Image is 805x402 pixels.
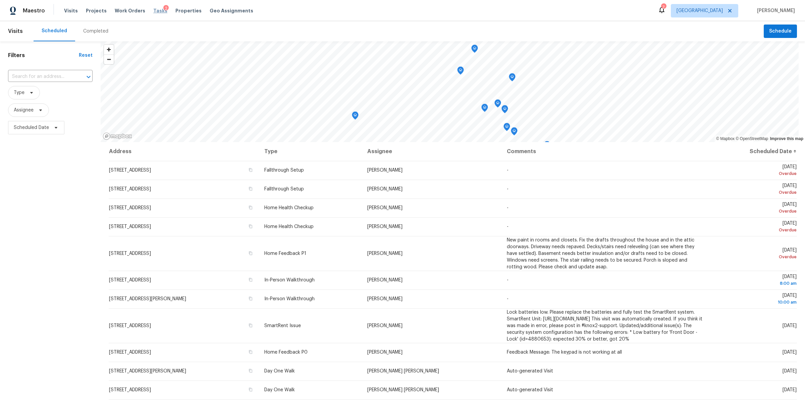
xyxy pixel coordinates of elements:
[264,323,301,328] span: SmartRent Issue
[783,350,797,355] span: [DATE]
[248,368,254,374] button: Copy Address
[507,187,508,191] span: -
[109,297,186,301] span: [STREET_ADDRESS][PERSON_NAME]
[8,72,74,82] input: Search for an address...
[14,89,24,96] span: Type
[109,187,151,191] span: [STREET_ADDRESS]
[367,369,439,373] span: [PERSON_NAME] [PERSON_NAME]
[264,168,304,173] span: Fallthrough Setup
[103,132,132,140] a: Mapbox homepage
[713,248,797,260] span: [DATE]
[248,296,254,302] button: Copy Address
[153,8,167,13] span: Tasks
[367,297,402,301] span: [PERSON_NAME]
[79,52,93,59] div: Reset
[511,127,518,138] div: Map marker
[708,142,797,161] th: Scheduled Date ↑
[713,189,797,196] div: Overdue
[109,224,151,229] span: [STREET_ADDRESS]
[104,45,114,54] span: Zoom in
[494,99,501,110] div: Map marker
[367,251,402,256] span: [PERSON_NAME]
[507,369,553,373] span: Auto-generated Visit
[367,224,402,229] span: [PERSON_NAME]
[713,254,797,260] div: Overdue
[248,167,254,173] button: Copy Address
[14,124,49,131] span: Scheduled Date
[362,142,501,161] th: Assignee
[115,7,145,14] span: Work Orders
[264,350,308,355] span: Home Feedback P0
[716,136,735,141] a: Mapbox
[264,278,315,282] span: In-Person Walkthrough
[713,202,797,215] span: [DATE]
[264,206,314,210] span: Home Health Checkup
[713,208,797,215] div: Overdue
[713,299,797,306] div: 10:00 am
[457,66,464,77] div: Map marker
[367,388,439,392] span: [PERSON_NAME] [PERSON_NAME]
[248,250,254,256] button: Copy Address
[175,7,202,14] span: Properties
[248,223,254,229] button: Copy Address
[210,7,253,14] span: Geo Assignments
[764,25,797,38] button: Schedule
[264,297,315,301] span: In-Person Walkthrough
[109,350,151,355] span: [STREET_ADDRESS]
[544,141,550,151] div: Map marker
[507,388,553,392] span: Auto-generated Visit
[259,142,362,161] th: Type
[507,297,508,301] span: -
[367,278,402,282] span: [PERSON_NAME]
[713,274,797,287] span: [DATE]
[248,322,254,328] button: Copy Address
[713,221,797,233] span: [DATE]
[713,183,797,196] span: [DATE]
[661,4,666,11] div: 7
[109,278,151,282] span: [STREET_ADDRESS]
[83,28,108,35] div: Completed
[264,369,295,373] span: Day One Walk
[109,206,151,210] span: [STREET_ADDRESS]
[264,187,304,191] span: Fallthrough Setup
[677,7,723,14] span: [GEOGRAPHIC_DATA]
[783,388,797,392] span: [DATE]
[248,387,254,393] button: Copy Address
[248,205,254,211] button: Copy Address
[109,323,151,328] span: [STREET_ADDRESS]
[248,349,254,355] button: Copy Address
[783,369,797,373] span: [DATE]
[163,5,169,12] div: 2
[713,227,797,233] div: Overdue
[8,52,79,59] h1: Filters
[367,206,402,210] span: [PERSON_NAME]
[783,323,797,328] span: [DATE]
[352,111,359,122] div: Map marker
[713,165,797,177] span: [DATE]
[367,187,402,191] span: [PERSON_NAME]
[770,136,803,141] a: Improve this map
[501,105,508,116] div: Map marker
[23,7,45,14] span: Maestro
[42,28,67,34] div: Scheduled
[264,388,295,392] span: Day One Walk
[507,238,694,269] span: New paint in rooms and closets. Fix the drafts throughout the house and in the attic doorways. Dr...
[104,54,114,64] button: Zoom out
[769,27,792,36] span: Schedule
[481,104,488,114] div: Map marker
[84,72,93,82] button: Open
[64,7,78,14] span: Visits
[14,107,34,114] span: Assignee
[507,206,508,210] span: -
[367,350,402,355] span: [PERSON_NAME]
[86,7,107,14] span: Projects
[713,293,797,306] span: [DATE]
[248,186,254,192] button: Copy Address
[104,55,114,64] span: Zoom out
[264,224,314,229] span: Home Health Checkup
[367,323,402,328] span: [PERSON_NAME]
[109,388,151,392] span: [STREET_ADDRESS]
[507,224,508,229] span: -
[8,24,23,39] span: Visits
[101,41,799,142] canvas: Map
